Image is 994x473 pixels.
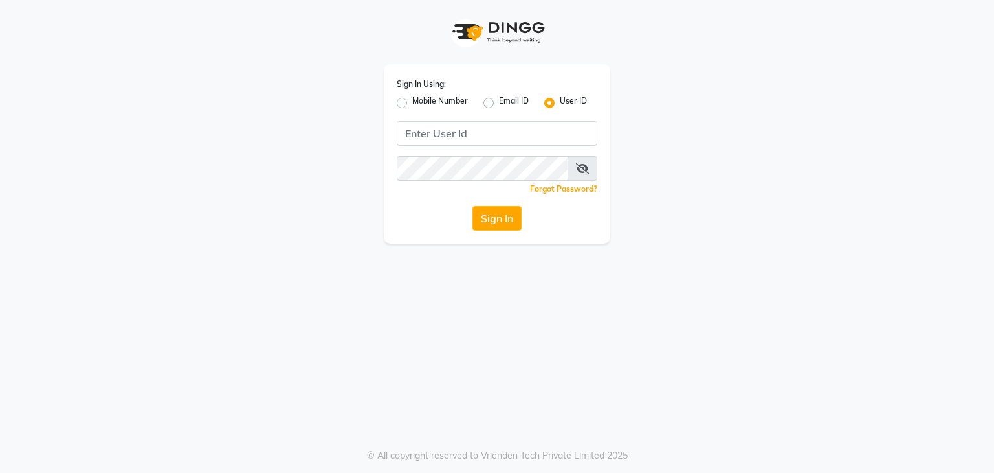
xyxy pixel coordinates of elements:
[397,78,446,90] label: Sign In Using:
[472,206,522,231] button: Sign In
[499,95,529,111] label: Email ID
[445,13,549,51] img: logo1.svg
[397,121,597,146] input: Username
[397,156,568,181] input: Username
[412,95,468,111] label: Mobile Number
[560,95,587,111] label: User ID
[530,184,597,194] a: Forgot Password?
